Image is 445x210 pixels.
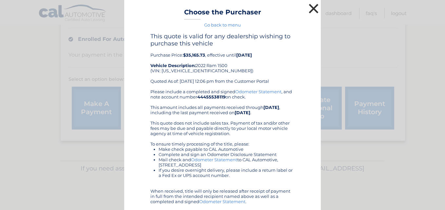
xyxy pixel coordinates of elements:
li: Make check payable to CAL Automotive [159,147,295,152]
b: [DATE] [236,52,252,58]
h4: This quote is valid for any dealership wishing to purchase this vehicle [150,33,295,47]
li: Complete and sign an Odometer Disclosure Statement [159,152,295,157]
a: Odometer Statement [199,199,245,204]
a: Odometer Statement [235,89,281,94]
b: [DATE] [235,110,250,115]
div: Purchase Price: , effective until 2022 Ram 1500 (VIN: [US_VEHICLE_IDENTIFICATION_NUMBER]) Quoted ... [150,33,295,89]
h3: Choose the Purchaser [184,8,261,20]
li: If you desire overnight delivery, please include a return label or a Fed Ex or UPS account number. [159,167,295,178]
button: × [307,2,320,15]
b: [DATE] [263,105,279,110]
li: Mail check and to CAL Automotive, [STREET_ADDRESS] [159,157,295,167]
b: $35,165.73 [183,52,205,58]
a: Go back to menu [204,22,241,27]
a: Odometer Statement [191,157,237,162]
b: 44455538119 [197,94,225,99]
strong: Vehicle Description: [150,63,196,68]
